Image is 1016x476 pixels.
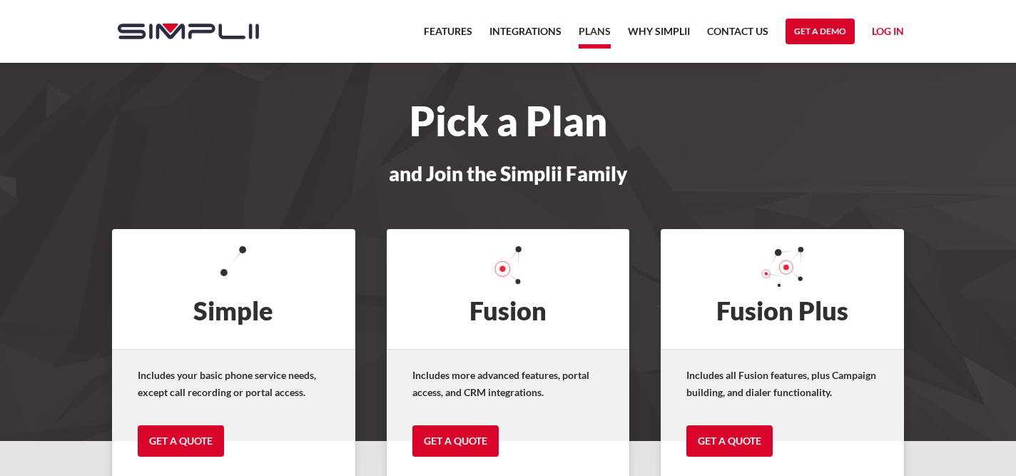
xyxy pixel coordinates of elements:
[686,425,773,457] a: Get a Quote
[138,425,224,457] a: Get a Quote
[707,23,768,49] a: Contact US
[112,229,355,349] h2: Simple
[138,367,330,401] p: Includes your basic phone service needs, except call recording or portal access.
[387,229,630,349] h2: Fusion
[489,23,562,49] a: Integrations
[872,23,904,44] a: Log in
[579,23,611,49] a: Plans
[661,229,904,349] h2: Fusion Plus
[424,23,472,49] a: Features
[103,106,913,137] h1: Pick a Plan
[412,425,499,457] a: Get a Quote
[412,369,589,398] strong: Includes more advanced features, portal access, and CRM integrations.
[786,19,855,44] a: Get a Demo
[118,24,259,39] img: Simplii
[686,369,876,398] strong: Includes all Fusion features, plus Campaign building, and dialer functionality.
[628,23,690,49] a: Why Simplii
[103,163,913,184] h3: and Join the Simplii Family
